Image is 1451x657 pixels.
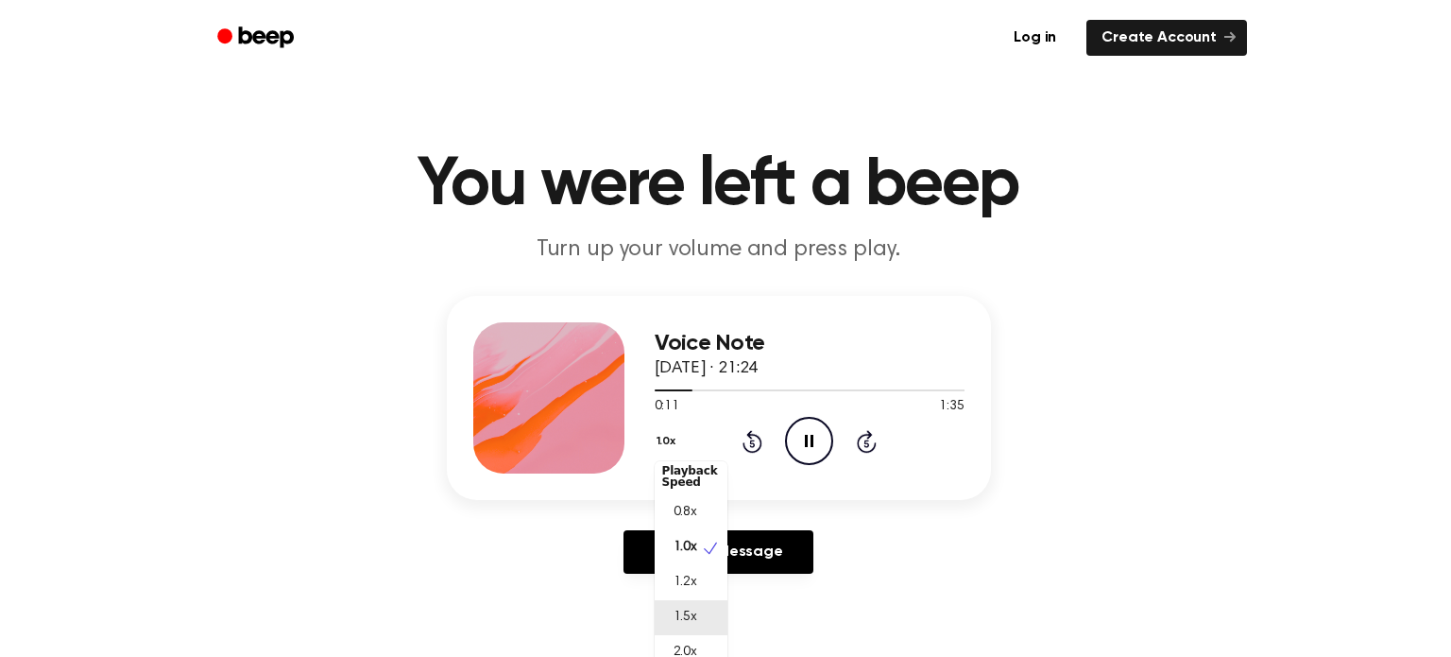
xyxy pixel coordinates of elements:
span: 1.2x [674,573,697,593]
button: 1.0x [655,425,683,458]
div: Playback Speed [655,458,727,495]
span: 1.0x [674,538,697,558]
span: 1.5x [674,608,697,628]
span: 0.8x [674,503,697,523]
